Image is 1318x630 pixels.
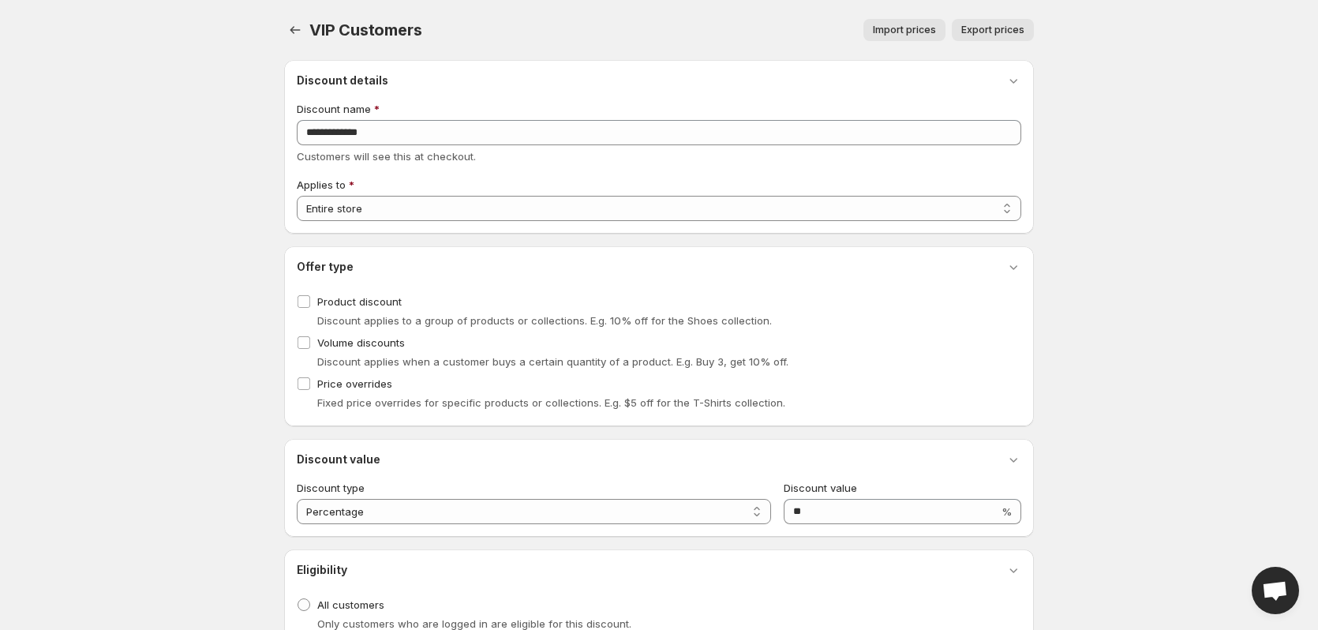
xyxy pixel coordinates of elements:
span: Applies to [297,178,346,191]
span: Export prices [961,24,1024,36]
span: Customers will see this at checkout. [297,150,476,163]
span: Only customers who are logged in are eligible for this discount. [317,617,631,630]
span: Discount type [297,482,365,494]
button: Export prices [952,19,1034,41]
h3: Discount value [297,452,380,467]
span: Discount applies when a customer buys a certain quantity of a product. E.g. Buy 3, get 10% off. [317,355,788,368]
h3: Discount details [297,73,388,88]
span: Product discount [317,295,402,308]
h3: Eligibility [297,562,347,578]
span: Fixed price overrides for specific products or collections. E.g. $5 off for the T-Shirts collection. [317,396,785,409]
span: All customers [317,598,384,611]
span: % [1002,505,1012,518]
div: Open chat [1252,567,1299,614]
h3: Offer type [297,259,354,275]
span: VIP Customers [309,21,421,39]
span: Discount name [297,103,371,115]
span: Discount value [784,482,857,494]
button: Import prices [863,19,945,41]
span: Volume discounts [317,336,405,349]
span: Price overrides [317,377,392,390]
span: Discount applies to a group of products or collections. E.g. 10% off for the Shoes collection. [317,314,772,327]
span: Import prices [873,24,936,36]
